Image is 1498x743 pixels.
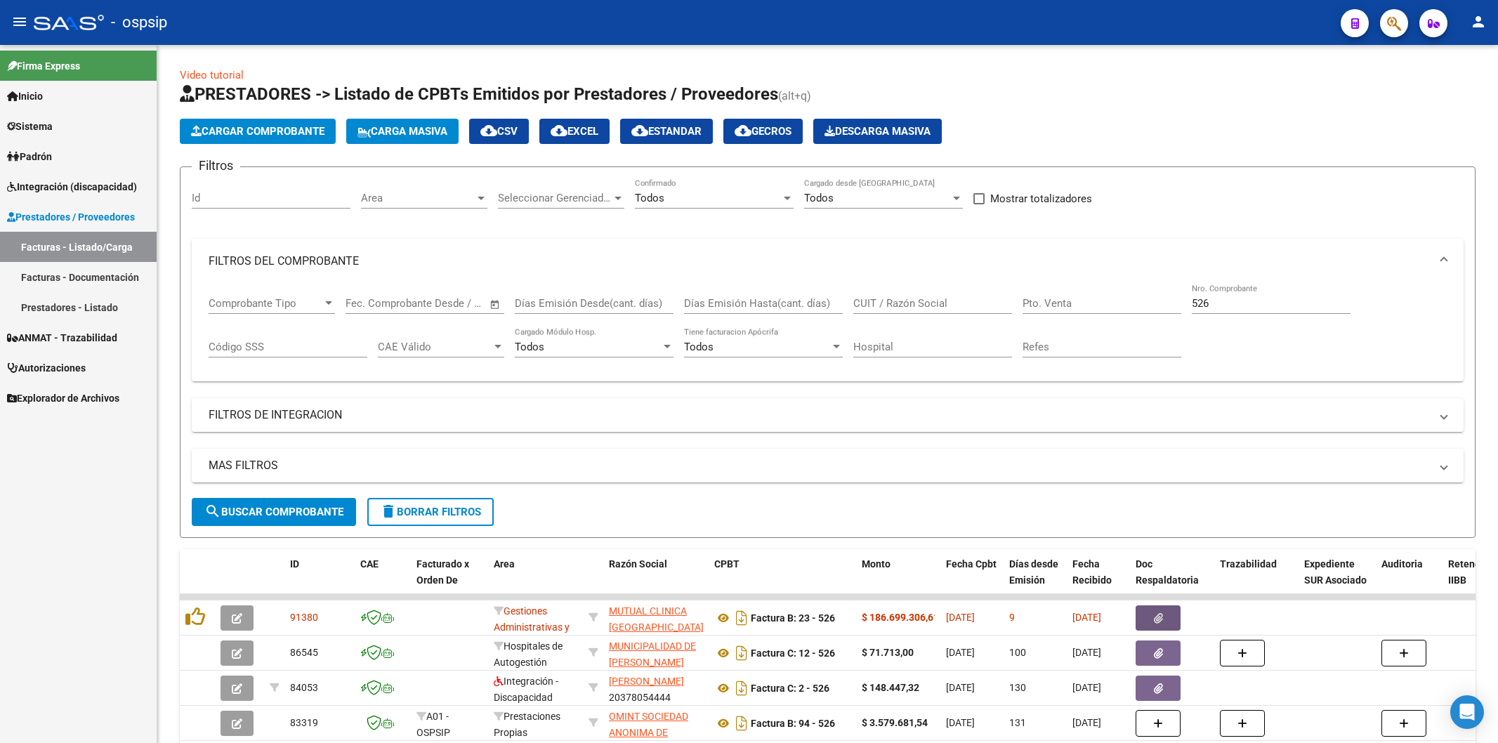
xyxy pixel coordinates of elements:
strong: Factura B: 23 - 526 [751,612,835,624]
datatable-header-cell: Días desde Emisión [1004,549,1067,611]
mat-icon: menu [11,13,28,30]
datatable-header-cell: Expediente SUR Asociado [1299,549,1376,611]
span: [PERSON_NAME] [609,676,684,687]
div: 30676951446 [609,603,703,633]
span: Descarga Masiva [824,125,931,138]
span: Razón Social [609,558,667,570]
app-download-masive: Descarga masiva de comprobantes (adjuntos) [813,119,942,144]
mat-panel-title: FILTROS DEL COMPROBANTE [209,254,1430,269]
span: ID [290,558,299,570]
div: 30999006058 [609,638,703,668]
span: Borrar Filtros [380,506,481,518]
mat-icon: cloud_download [551,122,567,139]
i: Descargar documento [732,607,751,629]
mat-icon: delete [380,503,397,520]
span: 100 [1009,647,1026,658]
mat-icon: cloud_download [735,122,751,139]
span: 91380 [290,612,318,623]
span: CPBT [714,558,740,570]
span: Todos [684,341,714,353]
strong: $ 3.579.681,54 [862,717,928,728]
span: CAE [360,558,379,570]
i: Descargar documento [732,712,751,735]
span: 84053 [290,682,318,693]
button: Descarga Masiva [813,119,942,144]
mat-expansion-panel-header: MAS FILTROS [192,449,1464,482]
button: Buscar Comprobante [192,498,356,526]
span: [DATE] [1072,682,1101,693]
strong: $ 186.699.306,61 [862,612,939,623]
span: Facturado x Orden De [416,558,469,586]
button: EXCEL [539,119,610,144]
mat-panel-title: MAS FILTROS [209,458,1430,473]
mat-icon: person [1470,13,1487,30]
mat-icon: search [204,503,221,520]
mat-icon: cloud_download [480,122,497,139]
datatable-header-cell: CAE [355,549,411,611]
span: MUNICIPALIDAD DE [PERSON_NAME] [609,640,696,668]
span: Doc Respaldatoria [1136,558,1199,586]
span: Comprobante Tipo [209,297,322,310]
datatable-header-cell: ID [284,549,355,611]
span: Todos [515,341,544,353]
button: Borrar Filtros [367,498,494,526]
div: Open Intercom Messenger [1450,695,1484,729]
span: Auditoria [1381,558,1423,570]
span: Todos [635,192,664,204]
strong: Factura B: 94 - 526 [751,718,835,729]
span: Gecros [735,125,791,138]
span: CAE Válido [378,341,492,353]
span: Estandar [631,125,702,138]
span: Autorizaciones [7,360,86,376]
span: 130 [1009,682,1026,693]
datatable-header-cell: Fecha Cpbt [940,549,1004,611]
datatable-header-cell: Monto [856,549,940,611]
strong: Factura C: 2 - 526 [751,683,829,694]
strong: $ 71.713,00 [862,647,914,658]
span: Integración (discapacidad) [7,179,137,195]
span: (alt+q) [778,89,811,103]
span: Explorador de Archivos [7,390,119,406]
span: Prestaciones Propias [494,711,560,738]
span: Hospitales de Autogestión [494,640,563,668]
span: [DATE] [1072,647,1101,658]
datatable-header-cell: Fecha Recibido [1067,549,1130,611]
span: [DATE] [1072,717,1101,728]
span: Inicio [7,88,43,104]
input: Fecha inicio [346,297,402,310]
span: Retencion IIBB [1448,558,1494,586]
span: Prestadores / Proveedores [7,209,135,225]
mat-expansion-panel-header: FILTROS DE INTEGRACION [192,398,1464,432]
span: PRESTADORES -> Listado de CPBTs Emitidos por Prestadores / Proveedores [180,84,778,104]
span: Carga Masiva [357,125,447,138]
button: Estandar [620,119,713,144]
strong: Factura C: 12 - 526 [751,647,835,659]
input: Fecha fin [415,297,483,310]
h3: Filtros [192,156,240,176]
mat-icon: cloud_download [631,122,648,139]
span: [DATE] [946,682,975,693]
datatable-header-cell: CPBT [709,549,856,611]
span: MUTUAL CLINICA [GEOGRAPHIC_DATA] [609,605,704,633]
datatable-header-cell: Area [488,549,583,611]
datatable-header-cell: Razón Social [603,549,709,611]
span: [DATE] [946,717,975,728]
span: Mostrar totalizadores [990,190,1092,207]
span: Gestiones Administrativas y Otros [494,605,570,649]
div: 30550245309 [609,709,703,738]
span: Firma Express [7,58,80,74]
span: CSV [480,125,518,138]
button: Gecros [723,119,803,144]
span: Seleccionar Gerenciador [498,192,612,204]
span: - ospsip [111,7,167,38]
span: Días desde Emisión [1009,558,1058,586]
span: 131 [1009,717,1026,728]
datatable-header-cell: Doc Respaldatoria [1130,549,1214,611]
span: ANMAT - Trazabilidad [7,330,117,346]
span: EXCEL [551,125,598,138]
span: Area [361,192,475,204]
button: Cargar Comprobante [180,119,336,144]
div: 20378054444 [609,673,703,703]
mat-expansion-panel-header: FILTROS DEL COMPROBANTE [192,239,1464,284]
span: Area [494,558,515,570]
